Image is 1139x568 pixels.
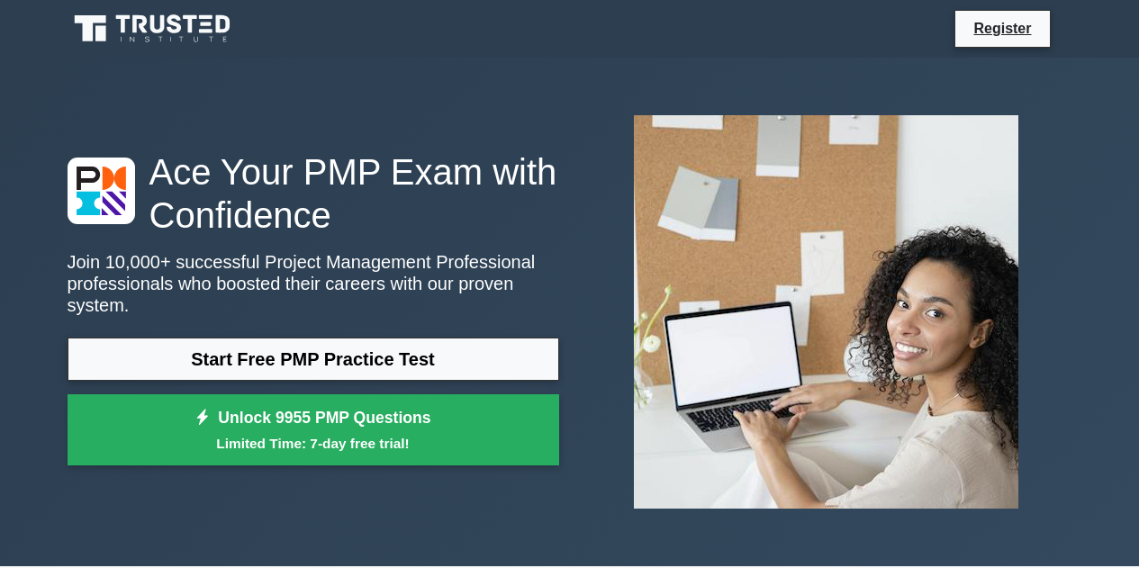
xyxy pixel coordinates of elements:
p: Join 10,000+ successful Project Management Professional professionals who boosted their careers w... [68,251,559,316]
h1: Ace Your PMP Exam with Confidence [68,150,559,237]
small: Limited Time: 7-day free trial! [90,433,537,454]
a: Unlock 9955 PMP QuestionsLimited Time: 7-day free trial! [68,394,559,466]
a: Start Free PMP Practice Test [68,338,559,381]
a: Register [963,17,1042,40]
